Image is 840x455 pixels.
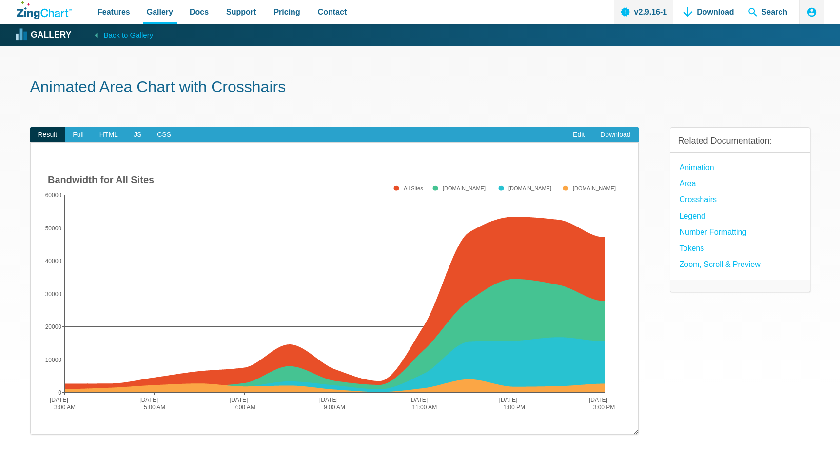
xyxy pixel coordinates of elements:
[680,226,747,239] a: Number Formatting
[17,1,72,19] a: ZingChart Logo. Click to return to the homepage
[680,161,714,174] a: Animation
[273,5,300,19] span: Pricing
[680,242,704,255] a: Tokens
[680,193,717,206] a: Crosshairs
[678,135,802,147] h3: Related Documentation:
[31,31,71,39] strong: Gallery
[565,127,592,143] a: Edit
[103,29,153,41] span: Back to Gallery
[318,5,347,19] span: Contact
[98,5,130,19] span: Features
[680,209,705,223] a: Legend
[30,142,639,434] div: ​
[17,28,71,42] a: Gallery
[81,28,153,41] a: Back to Gallery
[226,5,256,19] span: Support
[680,258,761,271] a: Zoom, Scroll & Preview
[147,5,173,19] span: Gallery
[190,5,209,19] span: Docs
[92,127,126,143] span: HTML
[30,127,65,143] span: Result
[30,77,810,99] h1: Animated Area Chart with Crosshairs
[65,127,92,143] span: Full
[592,127,638,143] a: Download
[126,127,149,143] span: JS
[149,127,179,143] span: CSS
[680,177,696,190] a: Area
